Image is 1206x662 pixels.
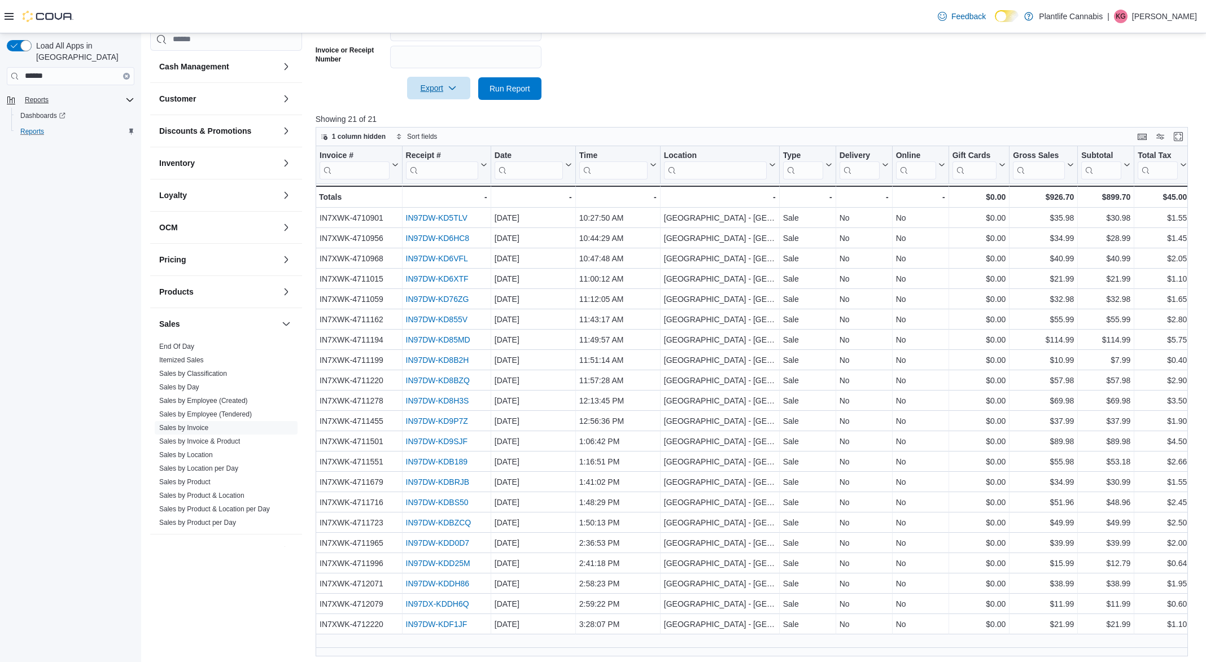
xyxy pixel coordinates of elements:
[1138,313,1187,326] div: $2.80
[320,292,399,306] div: IN7XWK-4711059
[1081,150,1121,161] div: Subtotal
[895,374,945,387] div: No
[495,313,572,326] div: [DATE]
[159,437,240,446] span: Sales by Invoice & Product
[1081,353,1130,367] div: $7.99
[1013,353,1074,367] div: $10.99
[783,394,832,407] div: Sale
[839,313,888,326] div: No
[23,11,73,22] img: Cova
[159,61,229,72] h3: Cash Management
[320,313,399,326] div: IN7XWK-4711162
[1081,252,1130,265] div: $40.99
[16,109,70,122] a: Dashboards
[495,272,572,286] div: [DATE]
[279,60,293,73] button: Cash Management
[895,190,945,204] div: -
[1081,414,1130,428] div: $37.99
[664,455,776,468] div: [GEOGRAPHIC_DATA] - [GEOGRAPHIC_DATA]
[783,374,832,387] div: Sale
[952,150,997,179] div: Gift Card Sales
[839,190,888,204] div: -
[664,150,776,179] button: Location
[159,410,252,418] a: Sales by Employee (Tendered)
[320,272,399,286] div: IN7XWK-4711015
[405,579,469,588] a: IN97DW-KDDH86
[279,188,293,202] button: Loyalty
[16,109,134,122] span: Dashboards
[1039,10,1103,23] p: Plantlife Cannabis
[159,356,204,365] span: Itemized Sales
[1013,374,1074,387] div: $57.98
[279,253,293,266] button: Pricing
[579,435,657,448] div: 1:06:42 PM
[839,374,888,387] div: No
[279,156,293,170] button: Inventory
[579,231,657,245] div: 10:44:29 AM
[952,333,1006,347] div: $0.00
[664,252,776,265] div: [GEOGRAPHIC_DATA] - [GEOGRAPHIC_DATA]
[159,545,181,556] h3: Taxes
[1013,211,1074,225] div: $35.98
[995,10,1019,22] input: Dark Mode
[490,83,530,94] span: Run Report
[1081,292,1130,306] div: $32.98
[159,478,211,486] a: Sales by Product
[952,190,1006,204] div: $0.00
[320,394,399,407] div: IN7XWK-4711278
[405,498,468,507] a: IN97DW-KDBS50
[839,252,888,265] div: No
[1013,414,1074,428] div: $37.99
[159,286,194,297] h3: Products
[405,150,487,179] button: Receipt #
[1013,150,1074,179] button: Gross Sales
[495,150,572,179] button: Date
[159,545,277,556] button: Taxes
[1081,231,1130,245] div: $28.99
[405,295,469,304] a: IN97DW-KD76ZG
[895,150,945,179] button: Online
[495,231,572,245] div: [DATE]
[895,313,945,326] div: No
[952,353,1006,367] div: $0.00
[895,414,945,428] div: No
[405,457,467,466] a: IN97DW-KDB189
[1081,190,1130,204] div: $899.70
[159,383,199,392] span: Sales by Day
[159,318,277,330] button: Sales
[405,254,467,263] a: IN97DW-KD6VFL
[783,292,832,306] div: Sale
[664,394,776,407] div: [GEOGRAPHIC_DATA] - [GEOGRAPHIC_DATA]
[320,150,390,179] div: Invoice #
[952,252,1006,265] div: $0.00
[159,222,277,233] button: OCM
[579,150,648,161] div: Time
[316,130,390,143] button: 1 column hidden
[783,313,832,326] div: Sale
[783,252,832,265] div: Sale
[332,132,386,141] span: 1 column hidden
[159,190,187,201] h3: Loyalty
[405,190,487,204] div: -
[320,374,399,387] div: IN7XWK-4711220
[25,95,49,104] span: Reports
[159,254,186,265] h3: Pricing
[664,292,776,306] div: [GEOGRAPHIC_DATA] - [GEOGRAPHIC_DATA]
[150,340,302,534] div: Sales
[495,374,572,387] div: [DATE]
[951,11,986,22] span: Feedback
[783,150,832,179] button: Type
[664,353,776,367] div: [GEOGRAPHIC_DATA] - [GEOGRAPHIC_DATA]
[579,272,657,286] div: 11:00:12 AM
[579,374,657,387] div: 11:57:28 AM
[933,5,990,28] a: Feedback
[1013,252,1074,265] div: $40.99
[664,333,776,347] div: [GEOGRAPHIC_DATA] - [GEOGRAPHIC_DATA]
[783,190,832,204] div: -
[895,231,945,245] div: No
[783,455,832,468] div: Sale
[2,92,139,108] button: Reports
[32,40,134,63] span: Load All Apps in [GEOGRAPHIC_DATA]
[1081,272,1130,286] div: $21.99
[895,252,945,265] div: No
